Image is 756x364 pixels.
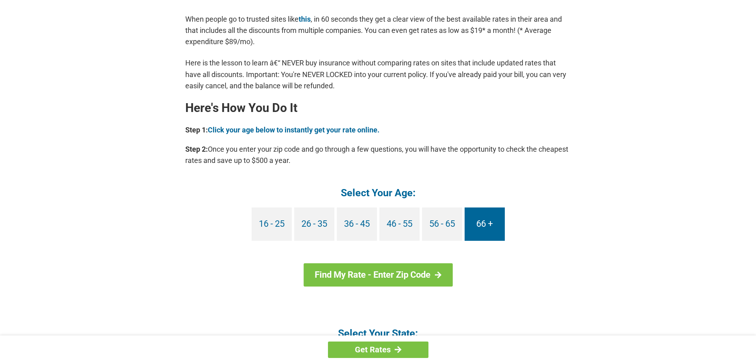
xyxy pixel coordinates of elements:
h4: Select Your State: [185,327,571,340]
a: 16 - 25 [252,207,292,241]
h2: Here's How You Do It [185,102,571,114]
p: When people go to trusted sites like , in 60 seconds they get a clear view of the best available ... [185,14,571,47]
a: Get Rates [328,342,428,358]
b: Step 2: [185,145,208,153]
p: Here is the lesson to learn â€“ NEVER buy insurance without comparing rates on sites that include... [185,57,571,91]
a: 46 - 55 [379,207,420,241]
a: 66 + [465,207,505,241]
a: Click your age below to instantly get your rate online. [208,126,379,134]
a: 56 - 65 [422,207,462,241]
a: this [299,15,311,23]
a: Find My Rate - Enter Zip Code [303,263,453,287]
b: Step 1: [185,126,208,134]
p: Once you enter your zip code and go through a few questions, you will have the opportunity to che... [185,144,571,166]
a: 36 - 45 [337,207,377,241]
h4: Select Your Age: [185,186,571,199]
a: 26 - 35 [294,207,334,241]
